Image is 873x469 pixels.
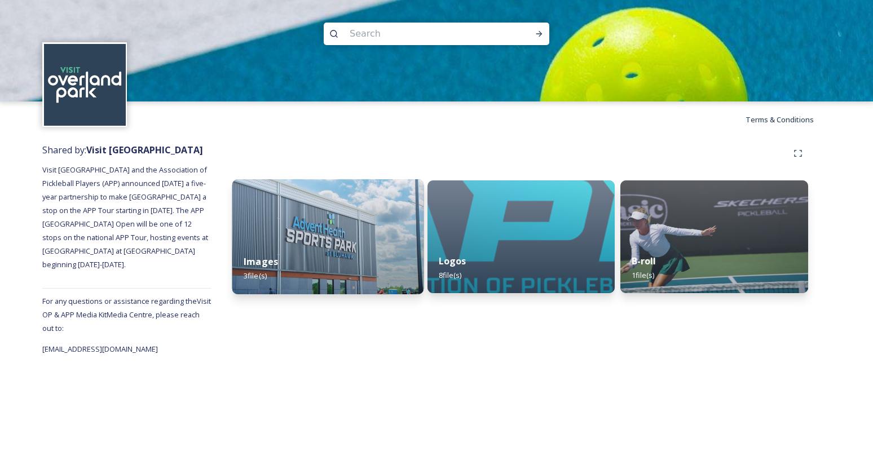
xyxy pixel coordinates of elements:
span: 8 file(s) [439,270,461,280]
img: 0b0059c6-3305-4b4f-9fb6-0eb8267f399a.jpg [620,180,808,293]
img: f9831a55-5d56-4a10-b55f-099878d6fe7f.jpg [232,179,424,294]
img: c3es6xdrejuflcaqpovn.png [44,44,126,126]
span: Terms & Conditions [746,114,814,125]
span: 3 file(s) [244,271,267,281]
strong: Visit [GEOGRAPHIC_DATA] [86,144,203,156]
strong: Images [244,255,278,268]
span: Shared by: [42,144,203,156]
span: 1 file(s) [632,270,654,280]
a: Terms & Conditions [746,113,831,126]
img: 4fbb00e6-d1d0-4001-8b24-ef1a41999706.jpg [427,180,615,293]
strong: B-roll [632,255,656,267]
strong: Logos [439,255,466,267]
input: Search [344,21,499,46]
span: Visit [GEOGRAPHIC_DATA] and the Association of Pickleball Players (APP) announced [DATE] a five-y... [42,165,210,269]
span: [EMAIL_ADDRESS][DOMAIN_NAME] [42,344,158,354]
span: For any questions or assistance regarding the Visit OP & APP Media Kit Media Centre, please reach... [42,296,211,333]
